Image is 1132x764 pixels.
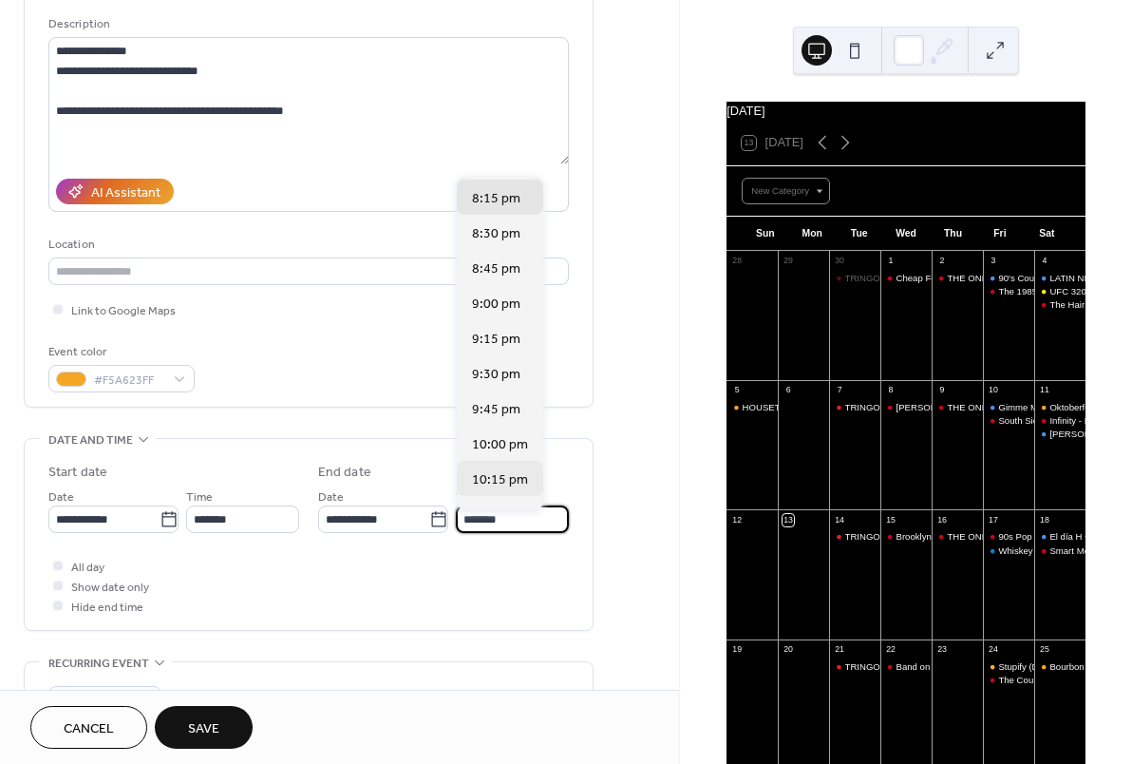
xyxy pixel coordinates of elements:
[932,272,983,284] div: THE ONE: Season 15 - WEEK 1 - First Impression Week
[1034,428,1085,440] div: Sarah's Place: A Zach Bryan & Noah Kahan Tribute - PERFORMANCE HALL
[845,401,945,413] div: TRINGO [Trivia & Bingo]
[472,400,520,420] span: 9:45 pm
[472,365,520,385] span: 9:30 pm
[885,256,896,267] div: 1
[834,514,845,525] div: 14
[983,285,1034,297] div: The 1985 - FRONT STAGE
[988,643,999,655] div: 24
[880,530,932,543] div: Brooklyn Charmers (Steely Dan Tribute) - FRONT STAGE
[1034,272,1085,284] div: LATIN NIGHT - PERFORMANCE HALL
[783,643,794,655] div: 20
[155,706,253,749] button: Save
[726,401,778,413] div: HOUSETOBER FEST - Daytime Music Festival
[983,272,1034,284] div: 90's Country Night w/ South City Revival - PERFORMANCE HALL
[783,514,794,525] div: 13
[56,179,174,204] button: AI Assistant
[64,719,114,739] span: Cancel
[48,14,565,34] div: Description
[742,217,788,251] div: Sun
[71,598,143,618] span: Hide end time
[936,643,948,655] div: 23
[731,385,743,396] div: 5
[472,259,520,279] span: 8:45 pm
[1049,530,1110,543] div: El día H • 2025
[30,706,147,749] button: Cancel
[472,189,520,209] span: 8:15 pm
[186,487,213,507] span: Time
[731,643,743,655] div: 19
[983,414,1034,427] div: South Side Hooligans - FRONT STAGE
[932,530,983,543] div: THE ONE: Season 15 - WEEK 3 - Country Week
[48,463,107,483] div: Start date
[834,385,845,396] div: 7
[880,272,932,284] div: Cheap Foreign Cars (Cheap Trick, The Cars & Foreigner) - FRONT STAGE
[930,217,976,251] div: Thu
[48,342,191,362] div: Event color
[726,102,1085,120] div: [DATE]
[789,217,836,251] div: Mon
[829,530,880,543] div: TRINGO [Trivia & Bingo]
[988,385,999,396] div: 10
[1034,544,1085,557] div: Smart Mouth - 2000s Tribute Band - FRONT STAGE
[472,506,528,525] span: 10:30 pm
[472,330,520,350] span: 9:15 pm
[882,217,929,251] div: Wed
[472,295,520,315] span: 9:00 pm
[48,654,149,674] span: Recurring event
[1039,514,1050,525] div: 18
[472,224,520,244] span: 8:30 pm
[1034,401,1085,413] div: Oktoberfest Celebration with The Bratwurst Brothers - BEER GARDEN
[836,217,882,251] div: Tue
[829,660,880,673] div: TRINGO [Trivia & Bingo]
[456,487,482,507] span: Time
[829,272,880,284] div: TRINGO [Trivia & Bingo]
[936,385,948,396] div: 9
[1049,285,1085,297] div: UFC 320
[71,301,176,321] span: Link to Google Maps
[71,578,149,598] span: Show date only
[988,514,999,525] div: 17
[472,435,528,455] span: 10:00 pm
[1039,256,1050,267] div: 4
[936,256,948,267] div: 2
[845,530,945,543] div: TRINGO [Trivia & Bingo]
[783,256,794,267] div: 29
[48,487,74,507] span: Date
[743,401,934,413] div: HOUSETOBER FEST - Daytime Music Festival
[976,217,1023,251] div: Fri
[71,558,104,578] span: All day
[731,256,743,267] div: 28
[48,235,565,255] div: Location
[1034,285,1085,297] div: UFC 320
[318,487,344,507] span: Date
[834,256,845,267] div: 30
[983,530,1034,543] div: 90s Pop Nation - FRONT STAGE
[472,470,528,490] span: 10:15 pm
[936,514,948,525] div: 16
[1034,530,1085,543] div: El día H • 2025
[188,719,219,739] span: Save
[983,660,1034,673] div: Stupify (Disturbed), Voodoo (Godsmack) & Sound of Madness (Shinedown) at Bourbon Street
[983,401,1034,413] div: Gimme More: The Britney Experience - PERFORMANCE HALL
[94,371,164,391] span: #F5A623FF
[829,401,880,413] div: TRINGO [Trivia & Bingo]
[731,514,743,525] div: 12
[988,256,999,267] div: 3
[983,544,1034,557] div: Whiskey Friends “The Morgan Wallen Experience“ - PERFORMANCE HALL
[880,401,932,413] div: Petty Kings (Tom Petty Tribute) - FRONT STAGE
[1034,660,1085,673] div: Bourbon Street's Massive Halloween Party | Presented by Haunted House Chicago & Midnight Terror
[1034,414,1085,427] div: Infinity - FRONT STAGE
[885,514,896,525] div: 15
[998,285,1108,297] div: The 1985 - FRONT STAGE
[48,430,133,450] span: Date and time
[91,183,160,203] div: AI Assistant
[998,530,1132,543] div: 90s Pop Nation - FRONT STAGE
[885,385,896,396] div: 8
[880,660,932,673] div: Band on the Run (Paul McCartney Tribute) - FRONT STAGE
[845,272,945,284] div: TRINGO [Trivia & Bingo]
[834,643,845,655] div: 21
[1024,217,1070,251] div: Sat
[885,643,896,655] div: 22
[1039,385,1050,396] div: 11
